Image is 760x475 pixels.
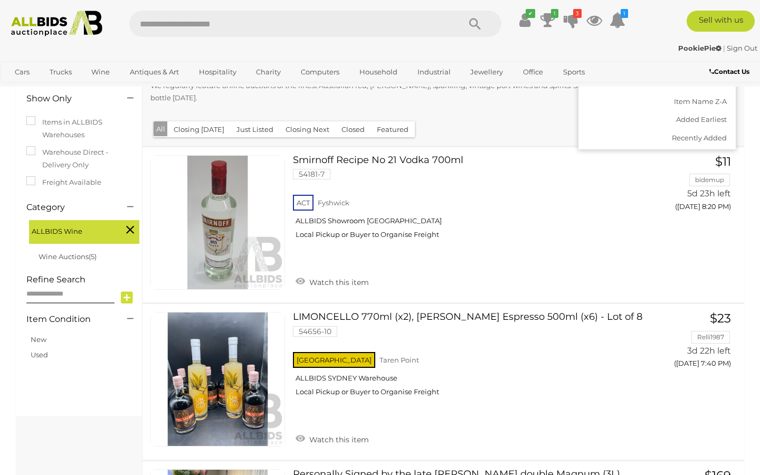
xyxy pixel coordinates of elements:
[709,68,749,75] b: Contact Us
[39,252,97,261] a: Wine Auctions(5)
[678,44,721,52] strong: PookiePie
[652,155,734,217] a: $11 bidemup 5d 23h left ([DATE] 8:20 PM)
[516,63,550,81] a: Office
[293,273,372,289] a: Watch this item
[192,63,243,81] a: Hospitality
[610,11,625,30] a: 1
[31,350,48,359] a: Used
[150,80,680,104] p: We regularly feature online auctions of the finest Australian red, [PERSON_NAME], sparkling, vint...
[307,278,369,287] span: Watch this item
[279,121,336,138] button: Closing Next
[249,63,288,81] a: Charity
[723,44,725,52] span: |
[8,81,97,98] a: [GEOGRAPHIC_DATA]
[578,129,736,147] a: Recently Added
[84,63,117,81] a: Wine
[301,155,636,248] a: Smirnoff Recipe No 21 Vodka 700ml 54181-7 ACT Fyshwick ALLBIDS Showroom [GEOGRAPHIC_DATA] Local P...
[6,11,108,36] img: Allbids.com.au
[710,311,731,326] span: $23
[8,63,36,81] a: Cars
[727,44,757,52] a: Sign Out
[26,94,111,103] h4: Show Only
[526,9,535,18] i: ✔
[621,9,628,18] i: 1
[154,121,168,137] button: All
[294,63,346,81] a: Computers
[517,11,533,30] a: ✔
[709,66,752,78] a: Contact Us
[31,335,46,344] a: New
[167,121,231,138] button: Closing [DATE]
[678,44,723,52] a: PookiePie
[89,252,97,261] span: (5)
[556,63,592,81] a: Sports
[411,63,458,81] a: Industrial
[687,11,755,32] a: Sell with us
[26,146,131,171] label: Warehouse Direct - Delivery Only
[123,63,186,81] a: Antiques & Art
[43,63,79,81] a: Trucks
[26,315,111,324] h4: Item Condition
[540,11,556,30] a: 1
[573,9,582,18] i: 3
[301,312,636,404] a: LIMONCELLO 770ml (x2), [PERSON_NAME] Espresso 500ml (x6) - Lot of 8 54656-10 [GEOGRAPHIC_DATA] Ta...
[449,11,501,37] button: Search
[353,63,404,81] a: Household
[578,92,736,111] a: Item Name Z-A
[293,431,372,446] a: Watch this item
[26,275,139,284] h4: Refine Search
[715,154,731,169] span: $11
[652,312,734,374] a: $23 Relli1987 3d 22h left ([DATE] 7:40 PM)
[26,176,101,188] label: Freight Available
[335,121,371,138] button: Closed
[551,9,558,18] i: 1
[26,203,111,212] h4: Category
[307,435,369,444] span: Watch this item
[32,223,111,237] span: ALLBIDS Wine
[578,110,736,129] a: Added Earliest
[230,121,280,138] button: Just Listed
[370,121,415,138] button: Featured
[463,63,510,81] a: Jewellery
[26,116,131,141] label: Items in ALLBIDS Warehouses
[563,11,579,30] a: 3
